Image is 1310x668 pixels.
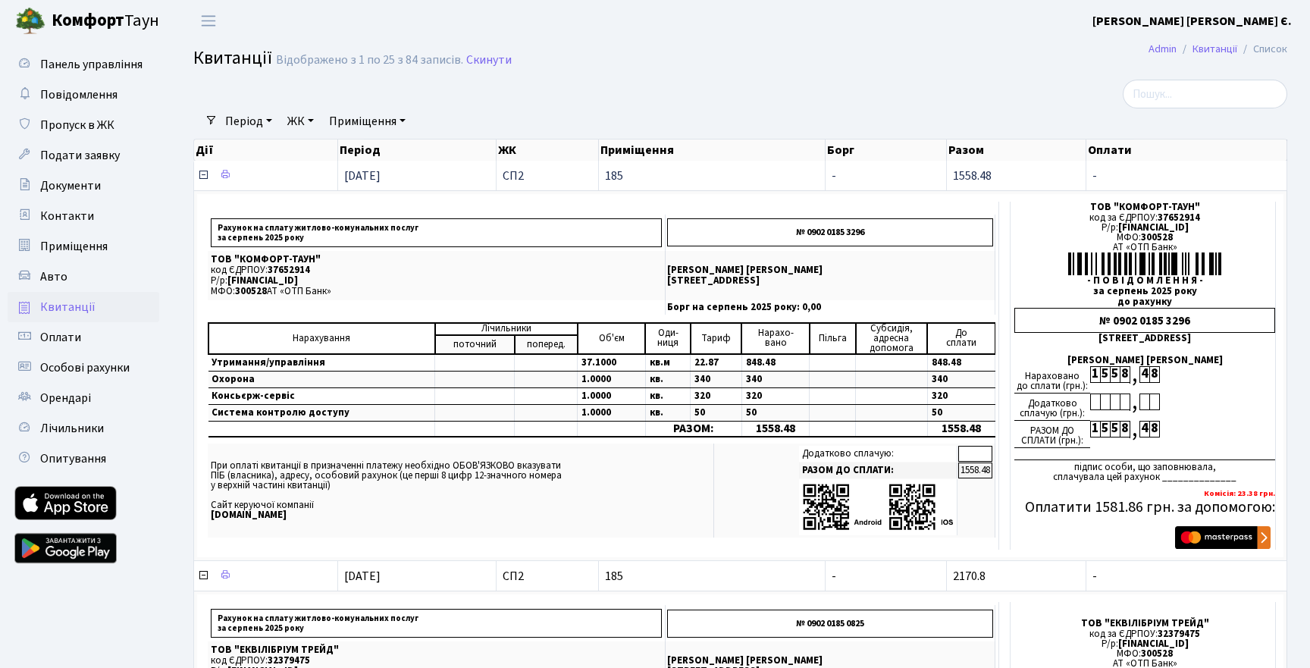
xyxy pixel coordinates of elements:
[1014,243,1275,252] div: АТ «ОТП Банк»
[1014,334,1275,343] div: [STREET_ADDRESS]
[8,49,159,80] a: Панель управління
[8,322,159,353] a: Оплати
[1086,140,1287,161] th: Оплати
[1014,629,1275,639] div: код за ЄДРПОУ:
[1014,421,1090,448] div: РАЗОМ ДО СПЛАТИ (грн.):
[605,170,819,182] span: 185
[1014,223,1275,233] div: Р/р:
[211,276,662,286] p: Р/р:
[1130,394,1139,411] div: ,
[802,482,954,532] img: apps-qrcodes.png
[208,444,714,537] td: При оплаті квитанції в призначенні платежу необхідно ОБОВ'ЯЗКОВО вказувати ПІБ (власника), адресу...
[8,292,159,322] a: Квитанції
[927,404,995,421] td: 50
[1158,211,1200,224] span: 37652914
[8,444,159,474] a: Опитування
[15,6,45,36] img: logo.png
[578,354,645,372] td: 37.1000
[194,140,338,161] th: Дії
[1014,213,1275,223] div: код за ЄДРПОУ:
[503,570,592,582] span: СП2
[338,140,497,161] th: Період
[741,421,809,437] td: 1558.48
[1237,41,1287,58] li: Список
[40,238,108,255] span: Приміщення
[645,323,691,354] td: Оди- ниця
[190,8,227,33] button: Переключити навігацію
[1204,488,1275,499] b: Комісія: 23.38 грн.
[8,231,159,262] a: Приміщення
[268,263,310,277] span: 37652914
[958,463,992,478] td: 1558.48
[8,383,159,413] a: Орендарі
[810,323,856,354] td: Пільга
[691,323,741,354] td: Тариф
[219,108,278,134] a: Період
[1100,366,1110,383] div: 5
[927,387,995,404] td: 320
[1130,421,1139,438] div: ,
[1014,356,1275,365] div: [PERSON_NAME] [PERSON_NAME]
[578,323,645,354] td: Об'єм
[645,421,741,437] td: РАЗОМ:
[826,140,947,161] th: Борг
[8,353,159,383] a: Особові рахунки
[40,86,118,103] span: Повідомлення
[832,568,836,585] span: -
[832,168,836,184] span: -
[211,218,662,247] p: Рахунок на сплату житлово-комунальних послуг за серпень 2025 року
[227,274,298,287] span: [FINANCIAL_ID]
[927,421,995,437] td: 1558.48
[605,570,819,582] span: 185
[1092,170,1280,182] span: -
[40,56,143,73] span: Панель управління
[208,323,435,354] td: Нарахування
[503,170,592,182] span: СП2
[515,335,578,354] td: поперед.
[1149,366,1159,383] div: 8
[599,140,826,161] th: Приміщення
[211,656,662,666] p: код ЄДРПОУ:
[40,177,101,194] span: Документи
[40,450,106,467] span: Опитування
[1014,394,1090,421] div: Додатково сплачую (грн.):
[8,201,159,231] a: Контакти
[1139,366,1149,383] div: 4
[8,171,159,201] a: Документи
[52,8,159,34] span: Таун
[211,265,662,275] p: код ЄДРПОУ:
[40,117,114,133] span: Пропуск в ЖК
[741,354,809,372] td: 848.48
[947,140,1086,161] th: Разом
[645,404,691,421] td: кв.
[578,387,645,404] td: 1.0000
[1123,80,1287,108] input: Пошук...
[211,645,662,655] p: ТОВ "ЕКВІЛІБРІУМ ТРЕЙД"
[281,108,320,134] a: ЖК
[497,140,599,161] th: ЖК
[211,508,287,522] b: [DOMAIN_NAME]
[8,110,159,140] a: Пропуск в ЖК
[799,463,957,478] td: РАЗОМ ДО СПЛАТИ:
[1118,221,1189,234] span: [FINANCIAL_ID]
[435,323,578,335] td: Лічильники
[268,654,310,667] span: 32379475
[645,354,691,372] td: кв.м
[40,147,120,164] span: Подати заявку
[40,359,130,376] span: Особові рахунки
[1130,366,1139,384] div: ,
[856,323,927,354] td: Субсидія, адресна допомога
[691,404,741,421] td: 50
[667,265,993,275] p: [PERSON_NAME] [PERSON_NAME]
[1126,33,1310,65] nav: breadcrumb
[953,168,992,184] span: 1558.48
[1110,366,1120,383] div: 5
[344,568,381,585] span: [DATE]
[40,420,104,437] span: Лічильники
[578,404,645,421] td: 1.0000
[741,404,809,421] td: 50
[52,8,124,33] b: Комфорт
[1110,421,1120,437] div: 5
[208,354,435,372] td: Утримання/управління
[211,255,662,265] p: ТОВ "КОМФОРТ-ТАУН"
